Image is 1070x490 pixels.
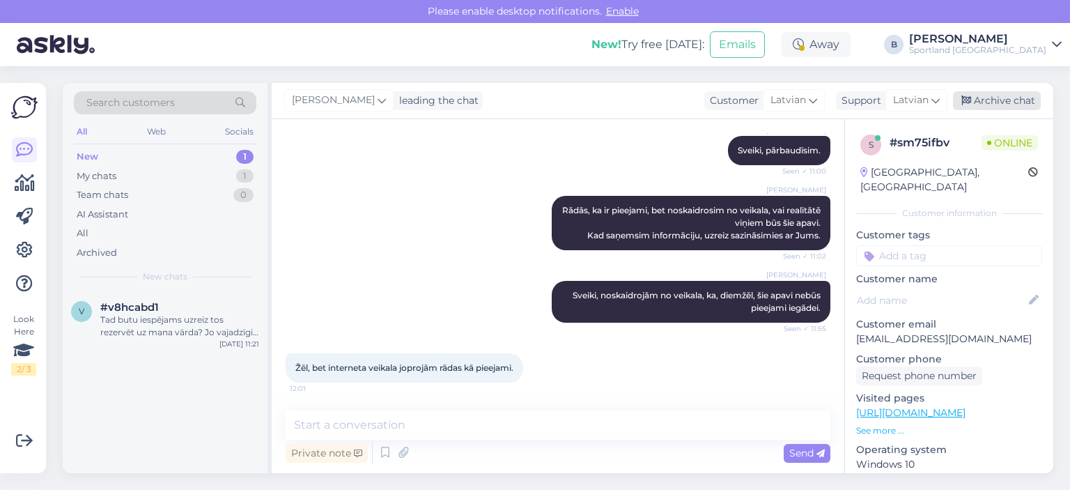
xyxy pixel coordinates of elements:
button: Emails [710,31,765,58]
div: Customer [704,93,759,108]
div: Archived [77,246,117,260]
div: Request phone number [856,367,982,385]
span: Send [789,447,825,459]
span: [PERSON_NAME] [766,185,826,195]
p: Customer tags [856,228,1042,243]
div: All [74,123,90,141]
div: AI Assistant [77,208,128,222]
p: See more ... [856,424,1042,437]
span: #v8hcabd1 [100,301,159,314]
div: B [884,35,904,54]
span: Enable [602,5,643,17]
div: My chats [77,169,116,183]
div: leading the chat [394,93,479,108]
p: Customer name [856,272,1042,286]
div: Try free [DATE]: [591,36,704,53]
input: Add name [857,293,1026,308]
p: [EMAIL_ADDRESS][DOMAIN_NAME] [856,332,1042,346]
div: [PERSON_NAME] [909,33,1046,45]
a: [PERSON_NAME]Sportland [GEOGRAPHIC_DATA] [909,33,1062,56]
span: [PERSON_NAME] [766,270,826,280]
span: Search customers [86,95,175,110]
p: Customer phone [856,352,1042,367]
span: Žēl, bet interneta veikala joprojām rādas kā pieejami. [295,362,513,373]
div: Private note [286,444,368,463]
span: Sveiki, pārbaudīsim. [738,145,821,155]
span: Sveiki, noskaidrojām no veikala, ka, diemžēl, šie apavi nebūs pieejami iegādei. [573,290,823,313]
div: 2 / 3 [11,363,36,376]
p: Windows 10 [856,457,1042,472]
b: New! [591,38,621,51]
img: Askly Logo [11,94,38,121]
div: Away [782,32,851,57]
div: Archive chat [953,91,1041,110]
div: Tad butu iespējams uzreiz tos rezervēt uz mana vārda? Jo vajadzīgi tieši šie. [100,314,259,339]
span: Latvian [770,93,806,108]
div: Socials [222,123,256,141]
a: [URL][DOMAIN_NAME] [856,406,966,419]
div: New [77,150,98,164]
div: Customer information [856,207,1042,220]
span: Rādās, ka ir pieejami, bet noskaidrosim no veikala, vai realitātē viņiem būs šie apavi. Kad saņem... [562,205,823,240]
span: Seen ✓ 11:00 [774,166,826,176]
p: Visited pages [856,391,1042,406]
span: 12:01 [290,383,342,394]
p: Operating system [856,443,1042,457]
div: 1 [236,150,254,164]
span: Seen ✓ 11:02 [774,251,826,261]
div: [DATE] 11:21 [219,339,259,349]
span: Latvian [893,93,929,108]
span: Online [982,135,1038,151]
div: [GEOGRAPHIC_DATA], [GEOGRAPHIC_DATA] [860,165,1028,194]
input: Add a tag [856,245,1042,266]
div: Sportland [GEOGRAPHIC_DATA] [909,45,1046,56]
span: v [79,306,84,316]
div: Web [144,123,169,141]
div: 1 [236,169,254,183]
p: Customer email [856,317,1042,332]
div: All [77,227,88,240]
span: New chats [143,270,187,283]
div: Support [836,93,881,108]
span: Seen ✓ 11:55 [774,323,826,334]
div: Team chats [77,188,128,202]
span: s [869,139,874,150]
div: 0 [233,188,254,202]
span: [PERSON_NAME] [292,93,375,108]
div: Look Here [11,313,36,376]
div: # sm75ifbv [890,135,982,151]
